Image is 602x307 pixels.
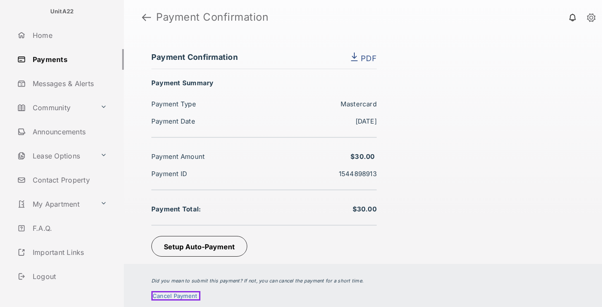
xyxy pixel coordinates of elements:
b: $30.00 [350,152,377,161]
a: Community [14,97,97,118]
div: Did you mean to submit this payment? If not, you can cancel the payment for a short time. [151,278,574,284]
b: Payment Total : [151,205,201,213]
a: Home [14,25,124,46]
a: Messages & Alerts [14,73,124,94]
dt: Payment ID [151,167,264,181]
a: Contact Property [14,170,124,190]
a: Important Links [14,242,111,263]
div: Cancel Payment [151,291,200,301]
dd: Mastercard [264,97,377,111]
dt: Payment Amount [151,150,264,164]
b: Payment Summary [151,79,214,87]
a: F.A.Q. [14,218,124,239]
a: PDF [350,53,377,63]
dd: 1544898913 [264,167,377,181]
a: Setup Auto-Payment [151,242,252,251]
a: Payments [14,49,124,70]
dt: Payment Date [151,115,264,128]
a: Lease Options [14,146,97,166]
b: $30.00 [353,205,377,213]
button: Setup Auto-Payment [151,236,247,257]
a: Logout [14,266,124,287]
h3: Payment Confirmation [151,53,377,69]
dt: Payment Type [151,97,264,111]
a: My Apartment [14,194,97,214]
strong: Payment Confirmation [156,12,268,22]
dd: [DATE] [264,115,377,128]
a: Announcements [14,121,124,142]
p: UnitA22 [50,7,74,16]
